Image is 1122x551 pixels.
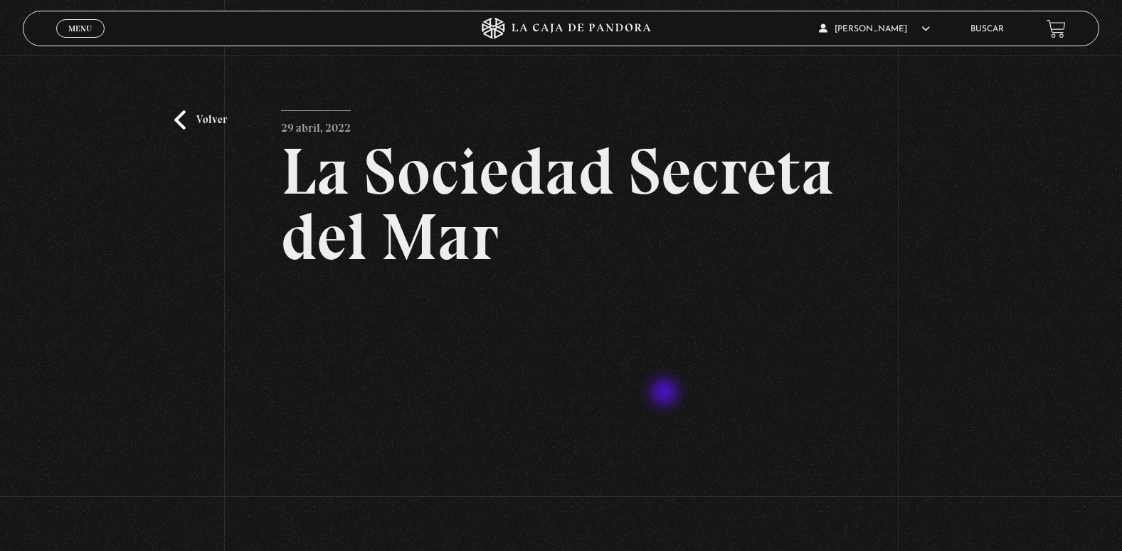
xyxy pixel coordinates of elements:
a: Volver [174,110,227,130]
span: [PERSON_NAME] [819,25,930,33]
a: View your shopping cart [1047,19,1066,38]
span: Cerrar [64,36,97,46]
a: Buscar [970,25,1004,33]
h2: La Sociedad Secreta del Mar [281,139,841,270]
span: Menu [68,24,92,33]
p: 29 abril, 2022 [281,110,351,139]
